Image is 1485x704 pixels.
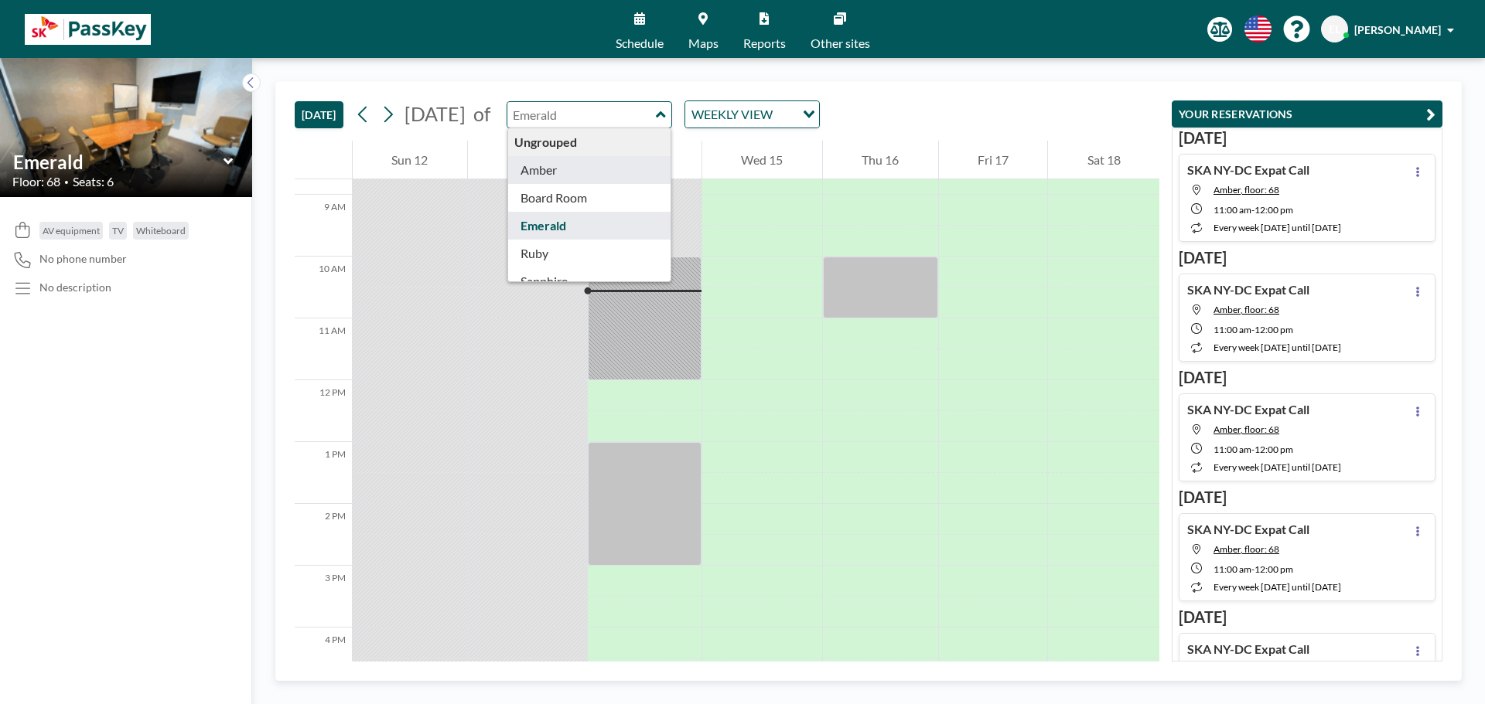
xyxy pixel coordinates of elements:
span: every week [DATE] until [DATE] [1214,342,1341,353]
span: 12:00 PM [1255,204,1293,216]
div: 4 PM [295,627,352,689]
button: [DATE] [295,101,343,128]
div: No description [39,281,111,294]
h4: SKA NY-DC Expat Call [1187,641,1309,657]
span: Whiteboard [136,225,186,236]
div: 11 AM [295,318,352,380]
span: Maps [688,37,719,49]
button: YOUR RESERVATIONS [1172,100,1442,128]
h3: [DATE] [1179,128,1435,148]
img: organization-logo [25,14,151,45]
span: 11:00 AM [1214,204,1251,216]
div: Wed 15 [702,141,822,179]
div: Ungrouped [508,128,671,156]
div: 1 PM [295,442,352,504]
span: WEEKLY VIEW [688,104,776,124]
h4: SKA NY-DC Expat Call [1187,402,1309,417]
h3: [DATE] [1179,368,1435,387]
div: Amber [508,156,671,184]
div: Sapphire [508,267,671,295]
h4: SKA NY-DC Expat Call [1187,162,1309,178]
input: Emerald [13,151,224,173]
div: Ruby [508,240,671,267]
span: 12:00 PM [1255,444,1293,455]
span: [PERSON_NAME] [1354,23,1441,36]
span: Schedule [616,37,664,49]
input: Search for option [777,104,794,124]
span: • [64,177,69,187]
span: 12:00 PM [1255,324,1293,335]
div: 10 AM [295,257,352,318]
span: - [1251,324,1255,335]
span: Floor: 68 [12,174,60,189]
span: EL [1329,22,1340,36]
span: - [1251,204,1255,216]
span: Amber, floor: 68 [1214,304,1279,315]
span: [DATE] [405,102,466,125]
span: of [473,102,490,126]
span: Seats: 6 [73,174,114,189]
h3: [DATE] [1179,607,1435,627]
span: every week [DATE] until [DATE] [1214,461,1341,473]
h3: [DATE] [1179,488,1435,507]
h4: SKA NY-DC Expat Call [1187,522,1309,537]
span: every week [DATE] until [DATE] [1214,581,1341,593]
div: Search for option [685,101,819,128]
span: Reports [743,37,786,49]
div: Emerald [508,212,671,240]
span: - [1251,444,1255,455]
div: Fri 17 [939,141,1048,179]
div: Sun 12 [353,141,467,179]
span: 12:00 PM [1255,563,1293,575]
span: - [1251,563,1255,575]
span: TV [112,225,124,236]
span: AV equipment [43,225,100,236]
span: Amber, floor: 68 [1214,423,1279,435]
span: 11:00 AM [1214,563,1251,575]
div: Thu 16 [823,141,938,179]
input: Emerald [507,102,656,128]
span: Other sites [811,37,870,49]
div: 12 PM [295,380,352,442]
span: No phone number [39,252,127,266]
span: every week [DATE] until [DATE] [1214,222,1341,233]
div: 9 AM [295,195,352,257]
h4: SKA NY-DC Expat Call [1187,282,1309,298]
div: Mon 13 [468,141,588,179]
span: Amber, floor: 68 [1214,543,1279,555]
span: Amber, floor: 68 [1214,184,1279,196]
div: 3 PM [295,566,352,627]
span: 11:00 AM [1214,324,1251,335]
div: Sat 18 [1048,141,1159,179]
span: 11:00 AM [1214,444,1251,455]
div: Board Room [508,184,671,212]
div: 2 PM [295,504,352,566]
h3: [DATE] [1179,248,1435,267]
